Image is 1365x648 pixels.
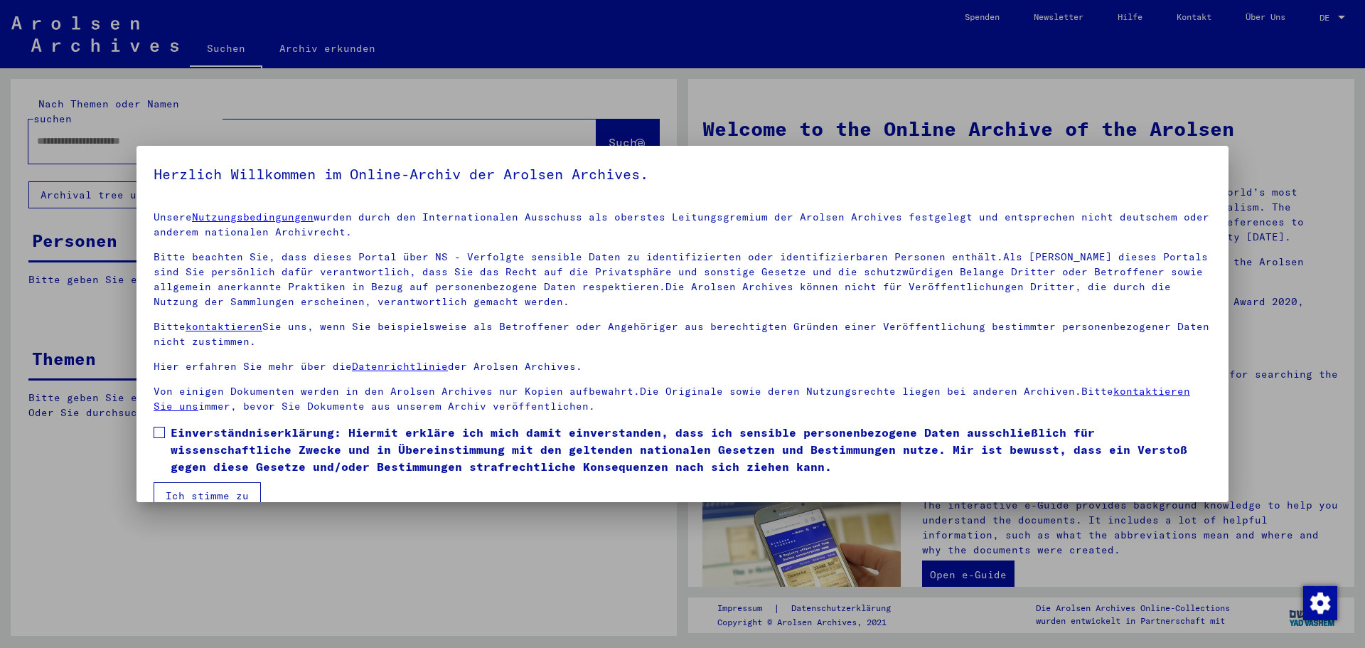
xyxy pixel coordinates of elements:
[192,211,314,223] a: Nutzungsbedingungen
[154,385,1190,413] a: kontaktieren Sie uns
[171,424,1211,475] span: Einverständniserklärung: Hiermit erkläre ich mich damit einverstanden, dass ich sensible personen...
[154,210,1211,240] p: Unsere wurden durch den Internationalen Ausschuss als oberstes Leitungsgremium der Arolsen Archiv...
[154,482,261,509] button: Ich stimme zu
[1302,585,1337,620] div: Zustimmung ändern
[352,360,448,373] a: Datenrichtlinie
[186,320,262,333] a: kontaktieren
[1303,586,1337,620] img: Zustimmung ändern
[154,250,1211,309] p: Bitte beachten Sie, dass dieses Portal über NS - Verfolgte sensible Daten zu identifizierten oder...
[154,319,1211,349] p: Bitte Sie uns, wenn Sie beispielsweise als Betroffener oder Angehöriger aus berechtigten Gründen ...
[154,359,1211,374] p: Hier erfahren Sie mehr über die der Arolsen Archives.
[154,384,1211,414] p: Von einigen Dokumenten werden in den Arolsen Archives nur Kopien aufbewahrt.Die Originale sowie d...
[154,163,1211,186] h5: Herzlich Willkommen im Online-Archiv der Arolsen Archives.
